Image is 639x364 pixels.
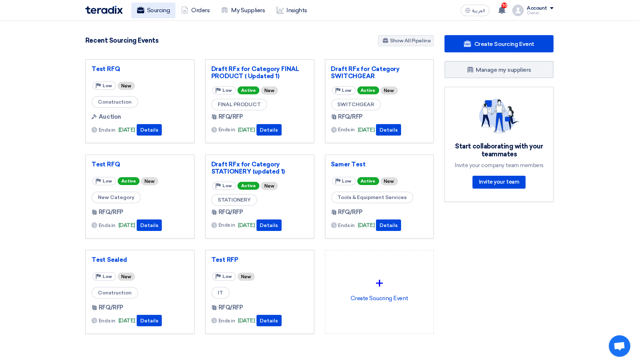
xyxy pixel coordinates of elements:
[331,65,428,80] a: Draft RFx for Category SWITCHGEAR
[99,113,121,121] span: Auction
[238,126,255,134] span: [DATE]
[118,177,140,185] span: Active
[91,192,141,203] span: New Category
[211,287,230,299] span: IT
[219,303,243,312] span: RFQ/RFP
[238,317,255,325] span: [DATE]
[215,3,271,18] a: My Suppliers
[376,219,401,231] button: Details
[331,256,428,319] div: Create Soucring Event
[479,99,519,134] img: invite_your_team.svg
[461,5,489,16] button: العربية
[99,208,123,217] span: RFQ/RFP
[211,161,308,175] a: Draft RFx for Category STATIONERY (updated 1)
[99,317,116,325] span: Ends in
[175,3,215,18] a: Orders
[137,219,162,231] button: Details
[91,287,138,299] span: Construction
[85,37,158,44] h4: Recent Sourcing Events
[527,11,554,15] div: Owner
[211,65,308,80] a: Draft RFx for Category FINAL PRODUCT ( Updated 1)
[219,126,235,133] span: Ends in
[222,183,232,188] span: Low
[473,176,526,189] a: Invite your team
[211,99,267,110] span: FINAL PRODUCT
[609,335,630,357] div: Open chat
[91,65,188,72] a: Test RFQ
[118,126,135,134] span: [DATE]
[472,8,485,13] span: العربية
[342,179,352,184] span: Low
[271,3,313,18] a: Insights
[118,317,135,325] span: [DATE]
[342,88,352,93] span: Low
[357,86,379,94] span: Active
[381,86,398,95] div: New
[512,5,524,16] img: profile_test.png
[358,126,375,134] span: [DATE]
[99,126,116,134] span: Ends in
[331,161,428,168] a: Samer Test
[358,221,375,230] span: [DATE]
[238,273,255,281] div: New
[454,142,545,159] div: Start collaborating with your teammates
[211,194,257,206] span: STATIONERY
[338,113,363,121] span: RFQ/RFP
[91,96,138,108] span: Construction
[219,113,243,121] span: RFQ/RFP
[261,86,278,95] div: New
[527,5,547,11] div: Account
[238,221,255,230] span: [DATE]
[103,179,112,184] span: Low
[118,273,135,281] div: New
[338,208,363,217] span: RFQ/RFP
[118,82,135,90] div: New
[137,315,162,326] button: Details
[261,182,278,190] div: New
[103,274,112,279] span: Low
[376,124,401,136] button: Details
[381,177,398,185] div: New
[219,317,235,325] span: Ends in
[118,221,135,230] span: [DATE]
[331,99,381,110] span: SWITCHGEAR
[222,88,232,93] span: Low
[137,124,162,136] button: Details
[257,315,282,326] button: Details
[99,303,123,312] span: RFQ/RFP
[331,192,413,203] span: Tools & Equipment Services
[131,3,175,18] a: Sourcing
[219,221,235,229] span: Ends in
[219,208,243,217] span: RFQ/RFP
[238,182,259,190] span: Active
[85,6,123,14] img: Teradix logo
[91,256,188,263] a: Test Sealed
[257,124,282,136] button: Details
[257,219,282,231] button: Details
[238,86,259,94] span: Active
[91,161,188,168] a: Test RFQ
[222,274,232,279] span: Low
[445,61,554,78] a: Manage my suppliers
[454,162,545,169] div: Invite your company team members
[99,222,116,229] span: Ends in
[338,126,355,133] span: Ends in
[331,273,428,294] div: +
[141,177,158,185] div: New
[211,256,308,263] a: Test RFP
[474,41,534,47] span: Create Sourcing Event
[502,3,507,8] span: 10
[357,177,379,185] span: Active
[378,35,434,46] a: Show All Pipeline
[103,83,112,88] span: Low
[338,222,355,229] span: Ends in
